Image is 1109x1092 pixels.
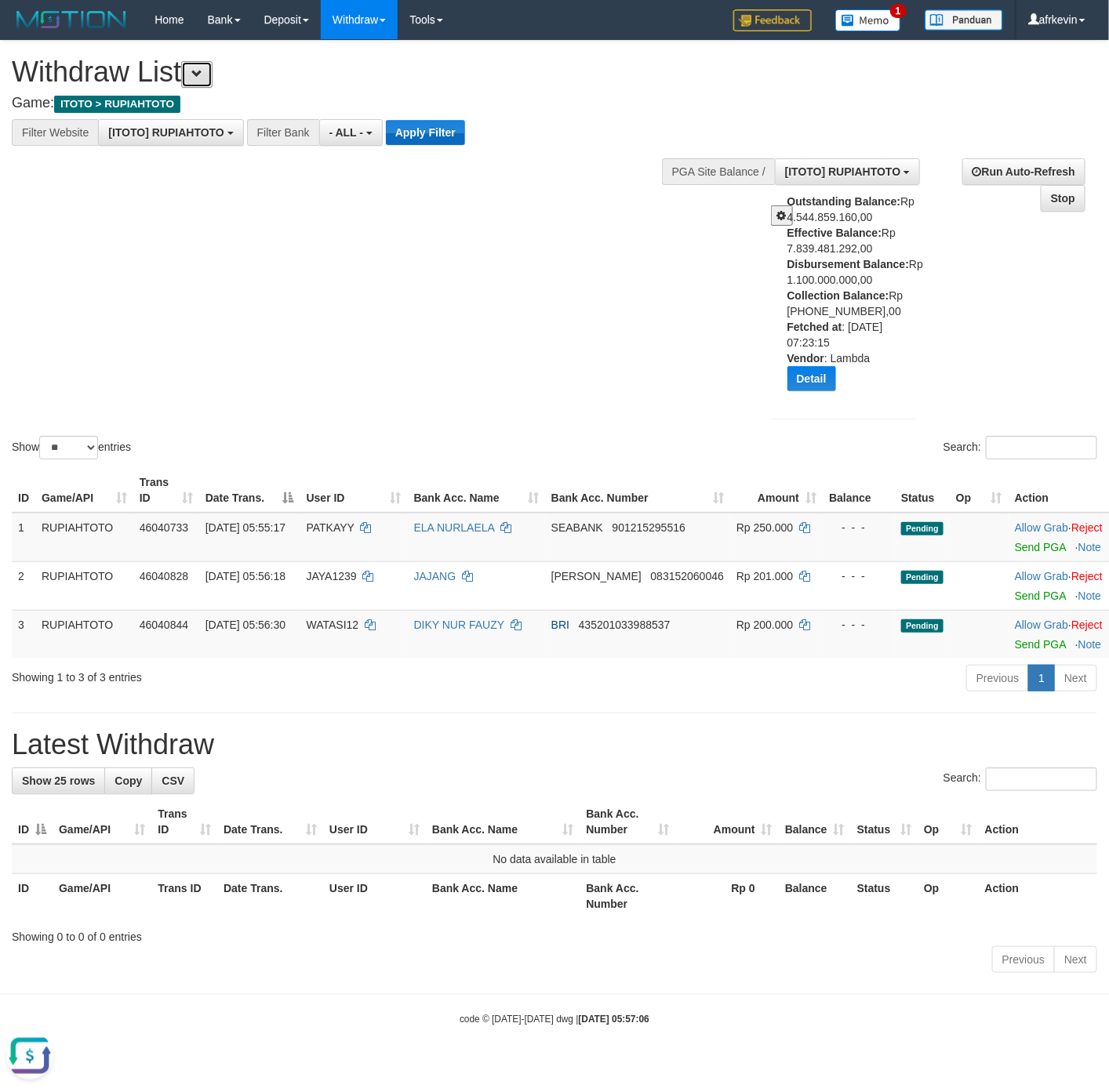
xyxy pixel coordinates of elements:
span: 46040828 [140,570,188,582]
th: Trans ID [151,874,217,919]
button: Open LiveChat chat widget [6,6,53,53]
th: Op: activate to sort column ascending [918,800,979,844]
td: 2 [12,561,35,610]
a: Run Auto-Refresh [962,158,1085,185]
div: - - - [829,617,889,633]
strong: [DATE] 05:57:06 [579,1014,649,1025]
th: Date Trans.: activate to sort column descending [199,468,300,513]
th: Op [918,874,979,919]
span: PATKAYY [307,521,355,534]
input: Search: [986,436,1097,459]
th: Bank Acc. Number: activate to sort column ascending [580,800,675,844]
th: Game/API: activate to sort column ascending [35,468,133,513]
b: Effective Balance: [787,227,882,239]
th: Date Trans. [217,874,323,919]
td: 3 [12,610,35,658]
span: Rp 200.000 [736,619,793,631]
span: Pending [901,619,944,633]
th: Action [979,874,1097,919]
a: Show 25 rows [12,767,105,794]
a: Previous [966,665,1029,691]
div: Rp 4.544.859.160,00 Rp 7.839.481.292,00 Rp 1.100.000.000,00 Rp [PHONE_NUMBER],00 : [DATE] 07:23:1... [787,194,929,403]
img: Button%20Memo.svg [835,9,901,31]
a: CSV [151,767,195,794]
a: Allow Grab [1015,570,1068,582]
a: Copy [104,767,152,794]
b: Collection Balance: [787,289,889,302]
button: [ITOTO] RUPIAHTOTO [98,119,243,146]
img: panduan.png [925,9,1003,31]
th: User ID [323,874,426,919]
span: Rp 250.000 [736,521,793,534]
b: Vendor [787,352,824,365]
div: - - - [829,568,889,584]
a: 1 [1028,665,1055,691]
span: - ALL - [329,126,364,139]
span: CSV [162,775,184,787]
span: [ITOTO] RUPIAHTOTO [108,126,224,139]
th: Status: activate to sort column ascending [851,800,918,844]
th: Bank Acc. Name: activate to sort column ascending [408,468,545,513]
th: Date Trans.: activate to sort column ascending [217,800,323,844]
select: Showentries [39,436,98,459]
span: · [1015,521,1071,534]
th: Game/API: activate to sort column ascending [53,800,151,844]
h1: Withdraw List [12,56,724,88]
div: Filter Bank [247,119,319,146]
span: [DATE] 05:55:17 [205,521,285,534]
span: [ITOTO] RUPIAHTOTO [785,165,901,178]
div: Showing 1 to 3 of 3 entries [12,663,450,685]
a: Next [1054,946,1097,973]
button: Detail [787,366,836,391]
span: Copy 083152060046 to clipboard [651,570,724,582]
img: Feedback.jpg [733,9,812,31]
h4: Game: [12,96,724,111]
th: ID: activate to sort column descending [12,800,53,844]
span: [DATE] 05:56:18 [205,570,285,582]
button: Apply Filter [386,120,465,145]
b: Outstanding Balance: [787,195,901,208]
label: Search: [944,436,1097,459]
span: Pending [901,571,944,584]
span: [PERSON_NAME] [551,570,642,582]
td: RUPIAHTOTO [35,513,133,562]
th: Balance: activate to sort column ascending [779,800,851,844]
div: - - - [829,520,889,535]
span: 1 [890,4,907,18]
span: ITOTO > RUPIAHTOTO [54,96,180,113]
th: Status [895,468,950,513]
span: SEABANK [551,521,603,534]
td: RUPIAHTOTO [35,561,133,610]
a: Note [1078,590,1102,602]
th: User ID: activate to sort column ascending [300,468,408,513]
th: Bank Acc. Number [580,874,675,919]
small: code © [DATE]-[DATE] dwg | [460,1014,649,1025]
th: Rp 0 [675,874,778,919]
th: Amount: activate to sort column ascending [730,468,823,513]
div: PGA Site Balance / [662,158,775,185]
label: Search: [944,767,1097,791]
td: 1 [12,513,35,562]
a: Reject [1071,619,1103,631]
input: Search: [986,767,1097,791]
th: ID [12,874,53,919]
th: Op: activate to sort column ascending [950,468,1009,513]
a: Next [1054,665,1097,691]
th: Bank Acc. Name: activate to sort column ascending [426,800,580,844]
td: No data available in table [12,844,1097,874]
label: Show entries [12,436,131,459]
span: Copy 901215295516 to clipboard [613,521,685,534]
h1: Latest Withdraw [12,729,1097,760]
a: Stop [1041,185,1085,212]
th: Trans ID: activate to sort column ascending [151,800,217,844]
th: Bank Acc. Name [426,874,580,919]
span: Show 25 rows [22,775,95,787]
b: Disbursement Balance: [787,258,910,270]
a: ELA NURLAELA [414,521,495,534]
a: JAJANG [414,570,456,582]
a: Note [1078,541,1102,553]
a: DIKY NUR FAUZY [414,619,504,631]
a: Send PGA [1015,638,1066,651]
th: User ID: activate to sort column ascending [323,800,426,844]
th: Trans ID: activate to sort column ascending [133,468,199,513]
